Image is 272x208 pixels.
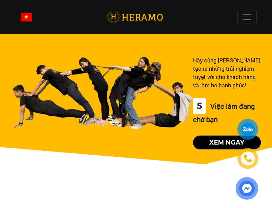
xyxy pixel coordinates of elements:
img: banner [11,56,193,129]
img: vn-flag.png [21,13,32,21]
a: phone-icon [238,148,258,168]
div: Hãy cùng [PERSON_NAME] tạo ra những trải nghiệm tuyệt vời cho khách hàng và làm họ hạnh phúc! [193,56,261,89]
span: Việc làm đang chờ bạn [193,102,255,124]
div: 5 [193,98,206,114]
button: Xem ngay [193,136,261,149]
img: logo [106,10,163,24]
img: phone-icon [244,154,252,162]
